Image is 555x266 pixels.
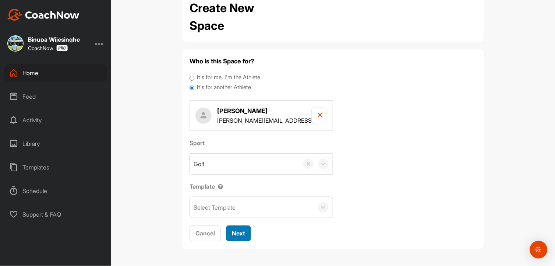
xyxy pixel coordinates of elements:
div: Golf [194,160,204,168]
img: square_06d48b07dac5f676ca16626d81c171bf.jpg [7,35,24,52]
label: Sport [190,139,333,147]
div: Support & FAQ [4,205,108,224]
span: Cancel [195,230,215,237]
p: [PERSON_NAME][EMAIL_ADDRESS][DOMAIN_NAME] [217,116,328,125]
div: Library [4,134,108,153]
img: user [195,108,212,124]
button: Cancel [190,225,221,241]
div: Templates [4,158,108,176]
img: CoachNow Pro [56,45,68,51]
div: CoachNow [28,45,68,51]
label: Template [190,182,333,191]
div: Feed [4,87,108,106]
div: Schedule [4,182,108,200]
div: Binupa Wijesinghe [28,36,80,42]
h4: [PERSON_NAME] [217,106,328,116]
h4: Who is this Space for? [190,57,477,66]
div: Open Intercom Messenger [530,241,548,259]
label: It's for me, I'm the Athlete [197,73,261,82]
label: It's for another Athlete [197,83,251,92]
span: Next [232,230,245,237]
div: Activity [4,111,108,129]
img: CoachNow [7,9,79,21]
div: Select Template [194,203,236,212]
button: Next [226,225,251,241]
div: Home [4,64,108,82]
